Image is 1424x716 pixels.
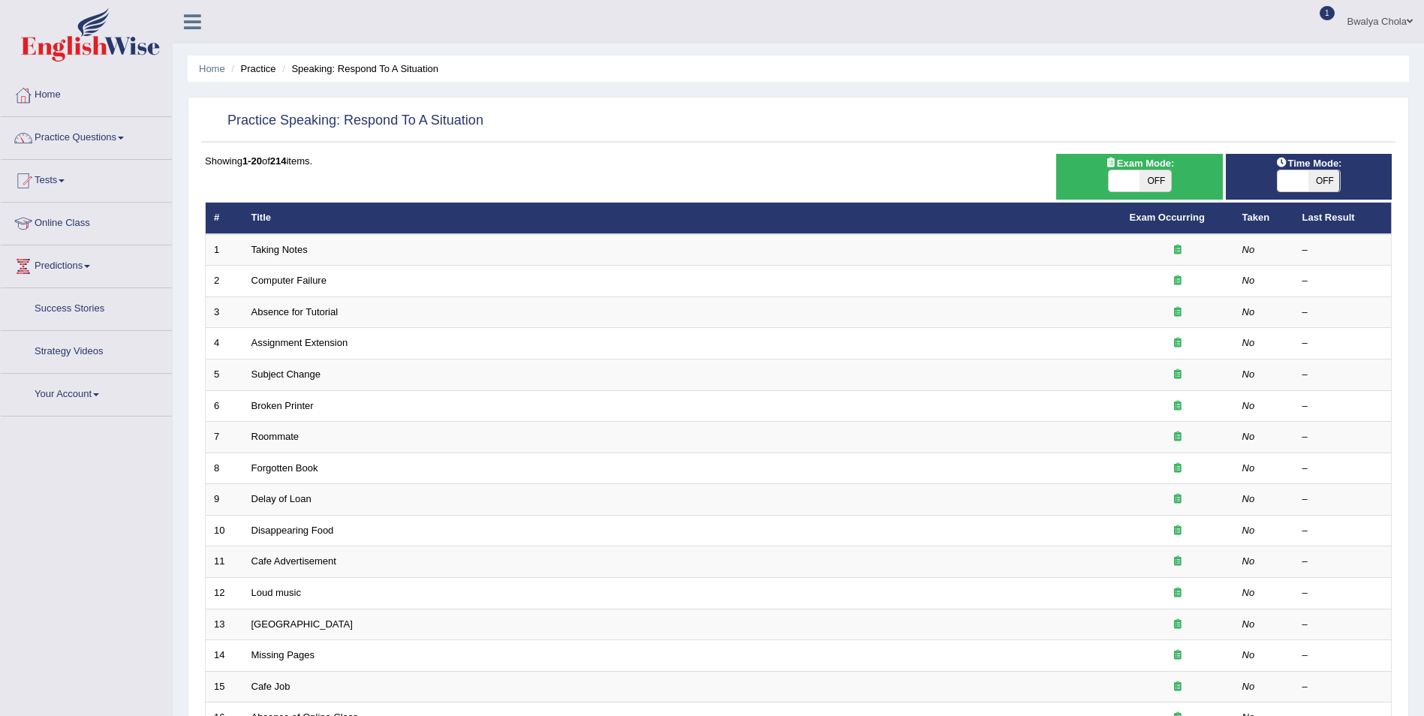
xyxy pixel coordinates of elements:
div: Exam occurring question [1130,462,1226,476]
a: Strategy Videos [1,331,172,369]
em: No [1242,555,1255,567]
td: 13 [206,609,243,640]
a: Exam Occurring [1130,212,1205,223]
div: Exam occurring question [1130,586,1226,600]
a: Subject Change [251,369,321,380]
td: 3 [206,296,243,328]
div: – [1302,586,1383,600]
em: No [1242,525,1255,536]
div: Exam occurring question [1130,243,1226,257]
td: 8 [206,453,243,484]
div: Exam occurring question [1130,555,1226,569]
div: Show exams occurring in exams [1056,154,1222,200]
div: – [1302,524,1383,538]
a: Missing Pages [251,649,315,660]
a: Assignment Extension [251,337,348,348]
a: Delay of Loan [251,493,312,504]
span: Time Mode: [1269,155,1347,171]
div: Exam occurring question [1130,274,1226,288]
div: Exam occurring question [1130,492,1226,507]
div: – [1302,462,1383,476]
a: Success Stories [1,288,172,326]
a: Cafe Job [251,681,291,692]
td: 5 [206,360,243,391]
a: Taking Notes [251,244,308,255]
a: Computer Failure [251,275,327,286]
a: Home [1,74,172,112]
a: Forgotten Book [251,462,318,474]
div: – [1302,492,1383,507]
div: – [1302,618,1383,632]
a: Home [199,63,225,74]
a: Broken Printer [251,400,314,411]
td: 15 [206,671,243,702]
td: 7 [206,422,243,453]
td: 1 [206,234,243,266]
td: 10 [206,515,243,546]
div: Exam occurring question [1130,430,1226,444]
em: No [1242,587,1255,598]
div: Exam occurring question [1130,680,1226,694]
b: 214 [270,155,287,167]
a: Loud music [251,587,301,598]
td: 11 [206,546,243,578]
div: – [1302,555,1383,569]
div: – [1302,399,1383,414]
th: Title [243,203,1121,234]
a: Roommate [251,431,300,442]
div: – [1302,336,1383,350]
div: Exam occurring question [1130,399,1226,414]
a: Tests [1,160,172,197]
div: – [1302,243,1383,257]
em: No [1242,400,1255,411]
a: Your Account [1,374,172,411]
li: Practice [227,62,275,76]
th: # [206,203,243,234]
div: – [1302,680,1383,694]
div: Exam occurring question [1130,336,1226,350]
em: No [1242,337,1255,348]
div: Exam occurring question [1130,648,1226,663]
div: – [1302,305,1383,320]
em: No [1242,462,1255,474]
td: 2 [206,266,243,297]
em: No [1242,431,1255,442]
div: – [1302,430,1383,444]
em: No [1242,244,1255,255]
h2: Practice Speaking: Respond To A Situation [205,110,483,132]
em: No [1242,649,1255,660]
em: No [1242,681,1255,692]
em: No [1242,306,1255,317]
b: 1-20 [242,155,262,167]
div: – [1302,274,1383,288]
span: OFF [1140,170,1171,191]
div: Exam occurring question [1130,618,1226,632]
div: – [1302,648,1383,663]
td: 6 [206,390,243,422]
span: Exam Mode: [1099,155,1180,171]
div: Exam occurring question [1130,368,1226,382]
td: 12 [206,577,243,609]
div: Showing of items. [205,154,1392,168]
td: 4 [206,328,243,360]
div: Exam occurring question [1130,524,1226,538]
li: Speaking: Respond To A Situation [278,62,438,76]
a: Online Class [1,203,172,240]
div: – [1302,368,1383,382]
span: OFF [1308,170,1340,191]
th: Taken [1234,203,1294,234]
a: Cafe Advertisement [251,555,336,567]
a: [GEOGRAPHIC_DATA] [251,618,353,630]
div: Exam occurring question [1130,305,1226,320]
a: Predictions [1,245,172,283]
em: No [1242,493,1255,504]
a: Absence for Tutorial [251,306,339,317]
td: 14 [206,640,243,672]
em: No [1242,275,1255,286]
em: No [1242,618,1255,630]
em: No [1242,369,1255,380]
td: 9 [206,484,243,516]
span: 1 [1320,6,1335,20]
th: Last Result [1294,203,1392,234]
a: Disappearing Food [251,525,334,536]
